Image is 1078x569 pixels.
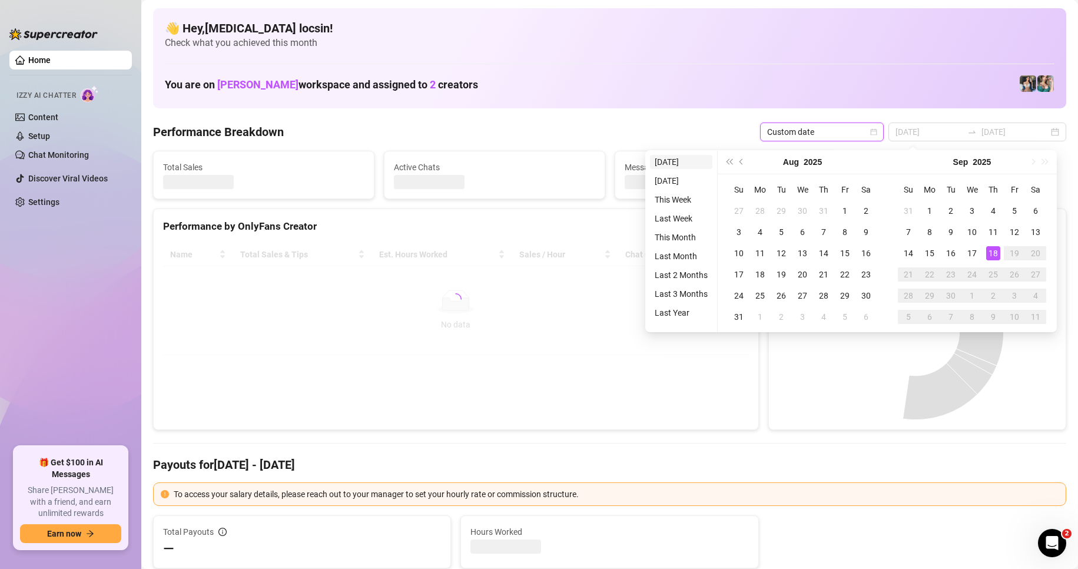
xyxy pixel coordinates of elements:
td: 2025-08-03 [728,221,749,243]
div: 30 [795,204,810,218]
li: Last Week [650,211,712,226]
td: 2025-09-06 [855,306,877,327]
div: 5 [1007,204,1021,218]
div: 9 [944,225,958,239]
div: 8 [838,225,852,239]
td: 2025-09-11 [983,221,1004,243]
div: 5 [774,225,788,239]
div: 1 [838,204,852,218]
img: Zaddy [1037,75,1054,92]
div: 31 [732,310,746,324]
div: 6 [923,310,937,324]
span: swap-right [967,127,977,137]
div: 3 [795,310,810,324]
h4: Performance Breakdown [153,124,284,140]
img: AI Chatter [81,85,99,102]
td: 2025-10-06 [919,306,940,327]
td: 2025-10-05 [898,306,919,327]
span: loading [450,293,462,305]
div: 30 [859,289,873,303]
div: 7 [944,310,958,324]
td: 2025-08-27 [792,285,813,306]
td: 2025-08-14 [813,243,834,264]
td: 2025-10-11 [1025,306,1046,327]
td: 2025-08-24 [728,285,749,306]
div: 25 [753,289,767,303]
td: 2025-08-01 [834,200,855,221]
th: Su [728,179,749,200]
div: 6 [1029,204,1043,218]
a: Chat Monitoring [28,150,89,160]
div: 2 [986,289,1000,303]
div: 11 [986,225,1000,239]
span: [PERSON_NAME] [217,78,298,91]
div: 15 [838,246,852,260]
td: 2025-09-30 [940,285,961,306]
div: 28 [753,204,767,218]
td: 2025-08-04 [749,221,771,243]
iframe: Intercom live chat [1038,529,1066,557]
span: 🎁 Get $100 in AI Messages [20,457,121,480]
span: Custom date [767,123,877,141]
td: 2025-09-16 [940,243,961,264]
td: 2025-09-28 [898,285,919,306]
td: 2025-08-28 [813,285,834,306]
div: 14 [901,246,916,260]
div: 18 [753,267,767,282]
div: 6 [859,310,873,324]
div: 20 [795,267,810,282]
td: 2025-09-19 [1004,243,1025,264]
td: 2025-08-25 [749,285,771,306]
li: Last 2 Months [650,268,712,282]
div: 5 [901,310,916,324]
div: 2 [774,310,788,324]
td: 2025-09-01 [749,306,771,327]
td: 2025-09-21 [898,264,919,285]
td: 2025-08-09 [855,221,877,243]
td: 2025-10-07 [940,306,961,327]
th: Fr [1004,179,1025,200]
li: [DATE] [650,174,712,188]
h4: 👋 Hey, [MEDICAL_DATA] locsin ! [165,20,1054,37]
li: Last Month [650,249,712,263]
td: 2025-08-18 [749,264,771,285]
li: This Week [650,193,712,207]
td: 2025-10-08 [961,306,983,327]
div: 3 [965,204,979,218]
button: Previous month (PageUp) [735,150,748,174]
td: 2025-09-06 [1025,200,1046,221]
div: 4 [753,225,767,239]
div: 6 [795,225,810,239]
td: 2025-07-29 [771,200,792,221]
div: 29 [923,289,937,303]
div: 30 [944,289,958,303]
td: 2025-09-03 [792,306,813,327]
span: Share [PERSON_NAME] with a friend, and earn unlimited rewards [20,485,121,520]
div: 13 [1029,225,1043,239]
td: 2025-07-27 [728,200,749,221]
li: Last Year [650,306,712,320]
th: Su [898,179,919,200]
span: calendar [870,128,877,135]
div: 27 [1029,267,1043,282]
li: Last 3 Months [650,287,712,301]
div: 9 [986,310,1000,324]
td: 2025-08-30 [855,285,877,306]
td: 2025-09-14 [898,243,919,264]
div: 10 [965,225,979,239]
a: Content [28,113,58,122]
button: Last year (Control + left) [722,150,735,174]
button: Choose a year [973,150,991,174]
div: 22 [923,267,937,282]
td: 2025-09-12 [1004,221,1025,243]
div: 21 [817,267,831,282]
div: 4 [986,204,1000,218]
div: 20 [1029,246,1043,260]
td: 2025-09-05 [1004,200,1025,221]
th: Fr [834,179,855,200]
td: 2025-08-26 [771,285,792,306]
span: 2 [430,78,436,91]
div: 23 [944,267,958,282]
span: Messages Sent [625,161,826,174]
span: info-circle [218,528,227,536]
